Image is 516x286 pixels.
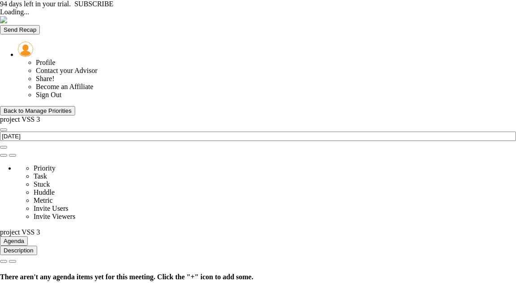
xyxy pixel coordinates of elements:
[36,83,94,90] span: Become an Affiliate
[36,91,61,98] span: Sign Out
[36,67,98,74] span: Contact your Advisor
[34,180,50,188] span: Stuck
[4,107,72,114] div: Back to Manage Priorities
[34,188,55,196] span: Huddle
[34,213,75,220] span: Invite Viewers
[34,196,53,204] span: Metric
[34,164,55,172] span: Priority
[4,26,36,33] span: Send Recap
[36,59,55,66] span: Profile
[4,247,34,254] span: Description
[18,42,33,57] img: 157261.Person.photo
[34,172,47,180] span: Task
[4,238,24,244] span: Agenda
[36,75,55,82] span: Share!
[34,205,68,212] span: Invite Users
